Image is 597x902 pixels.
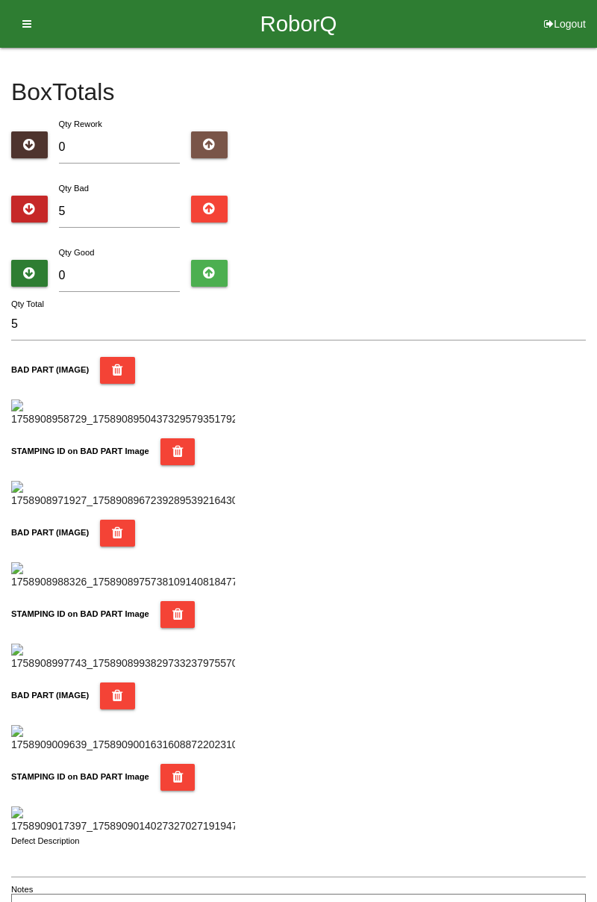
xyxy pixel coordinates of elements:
[11,691,89,700] b: BAD PART (IMAGE)
[11,562,235,590] img: 1758908988326_1758908975738109140818477636846.jpg
[160,764,196,791] button: STAMPING ID on BAD PART Image
[100,357,135,384] button: BAD PART (IMAGE)
[11,399,235,427] img: 1758908958729_17589089504373295793517925487703.jpg
[160,438,196,465] button: STAMPING ID on BAD PART Image
[11,365,89,374] b: BAD PART (IMAGE)
[11,883,33,896] label: Notes
[11,481,235,508] img: 1758908971927_17589089672392895392164303973511.jpg
[11,298,44,311] label: Qty Total
[100,520,135,547] button: BAD PART (IMAGE)
[11,447,149,455] b: STAMPING ID on BAD PART Image
[59,119,102,128] label: Qty Rework
[59,184,89,193] label: Qty Bad
[11,79,586,105] h4: Box Totals
[160,601,196,628] button: STAMPING ID on BAD PART Image
[11,772,149,781] b: STAMPING ID on BAD PART Image
[11,835,80,847] label: Defect Description
[100,682,135,709] button: BAD PART (IMAGE)
[11,806,235,834] img: 1758909017397_17589090140273270271919477929569.jpg
[11,725,235,753] img: 1758909009639_17589090016316088722023104279892.jpg
[11,609,149,618] b: STAMPING ID on BAD PART Image
[11,528,89,537] b: BAD PART (IMAGE)
[11,644,235,671] img: 1758908997743_17589089938297332379755704350588.jpg
[59,248,95,257] label: Qty Good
